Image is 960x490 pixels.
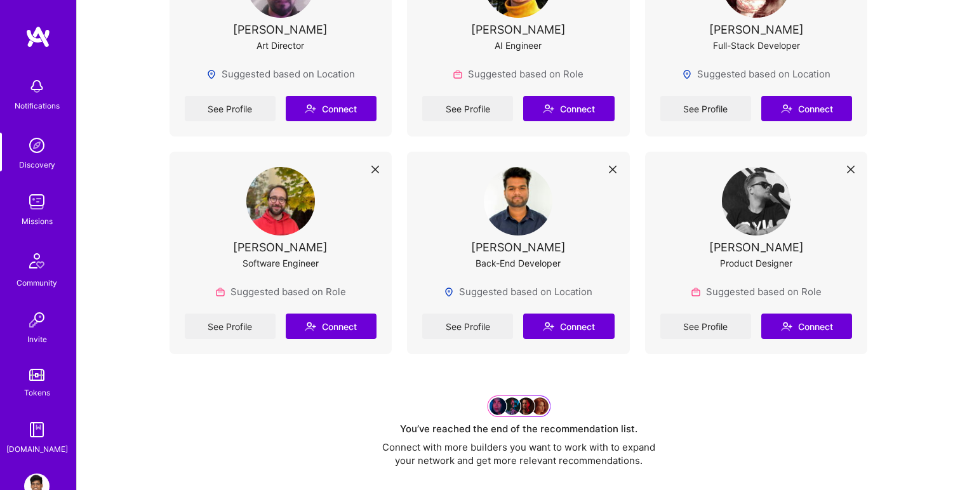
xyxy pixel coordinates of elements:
[19,158,55,171] div: Discovery
[185,96,276,121] a: See Profile
[400,422,637,435] div: You’ve reached the end of the recommendation list.
[25,25,51,48] img: logo
[215,285,346,298] div: Suggested based on Role
[215,287,225,297] img: Role icon
[713,39,800,52] div: Full-Stack Developer
[471,241,566,254] div: [PERSON_NAME]
[24,74,50,99] img: bell
[305,103,316,114] i: icon Connect
[781,321,792,332] i: icon Connect
[444,285,592,298] div: Suggested based on Location
[484,167,552,235] img: User Avatar
[185,314,276,339] a: See Profile
[487,395,550,416] img: Grow your network
[233,23,328,36] div: [PERSON_NAME]
[523,314,614,339] button: Connect
[6,442,68,456] div: [DOMAIN_NAME]
[243,256,319,270] div: Software Engineer
[543,103,554,114] i: icon Connect
[17,276,57,289] div: Community
[847,166,855,173] i: icon Close
[609,166,617,173] i: icon Close
[24,189,50,215] img: teamwork
[682,69,692,79] img: Locations icon
[691,287,701,297] img: Role icon
[24,307,50,333] img: Invite
[15,99,60,112] div: Notifications
[660,96,751,121] a: See Profile
[682,67,830,81] div: Suggested based on Location
[286,314,377,339] button: Connect
[24,133,50,158] img: discovery
[781,103,792,114] i: icon Connect
[722,167,790,235] img: User Avatar
[373,440,665,467] div: Connect with more builders you want to work with to expand your network and get more relevant rec...
[233,241,328,254] div: [PERSON_NAME]
[709,23,804,36] div: [PERSON_NAME]
[286,96,377,121] button: Connect
[453,69,463,79] img: Role icon
[523,96,614,121] button: Connect
[444,287,454,297] img: Locations icon
[660,314,751,339] a: See Profile
[22,246,52,276] img: Community
[206,69,217,79] img: Locations icon
[27,333,47,346] div: Invite
[29,369,44,381] img: tokens
[691,285,822,298] div: Suggested based on Role
[761,314,852,339] button: Connect
[495,39,542,52] div: AI Engineer
[453,67,583,81] div: Suggested based on Role
[206,67,355,81] div: Suggested based on Location
[246,167,315,235] img: User Avatar
[371,166,379,173] i: icon Close
[24,417,50,442] img: guide book
[257,39,304,52] div: Art Director
[720,256,792,270] div: Product Designer
[543,321,554,332] i: icon Connect
[471,23,566,36] div: [PERSON_NAME]
[476,256,561,270] div: Back-End Developer
[761,96,852,121] button: Connect
[305,321,316,332] i: icon Connect
[422,96,513,121] a: See Profile
[24,386,50,399] div: Tokens
[709,241,804,254] div: [PERSON_NAME]
[422,314,513,339] a: See Profile
[22,215,53,228] div: Missions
